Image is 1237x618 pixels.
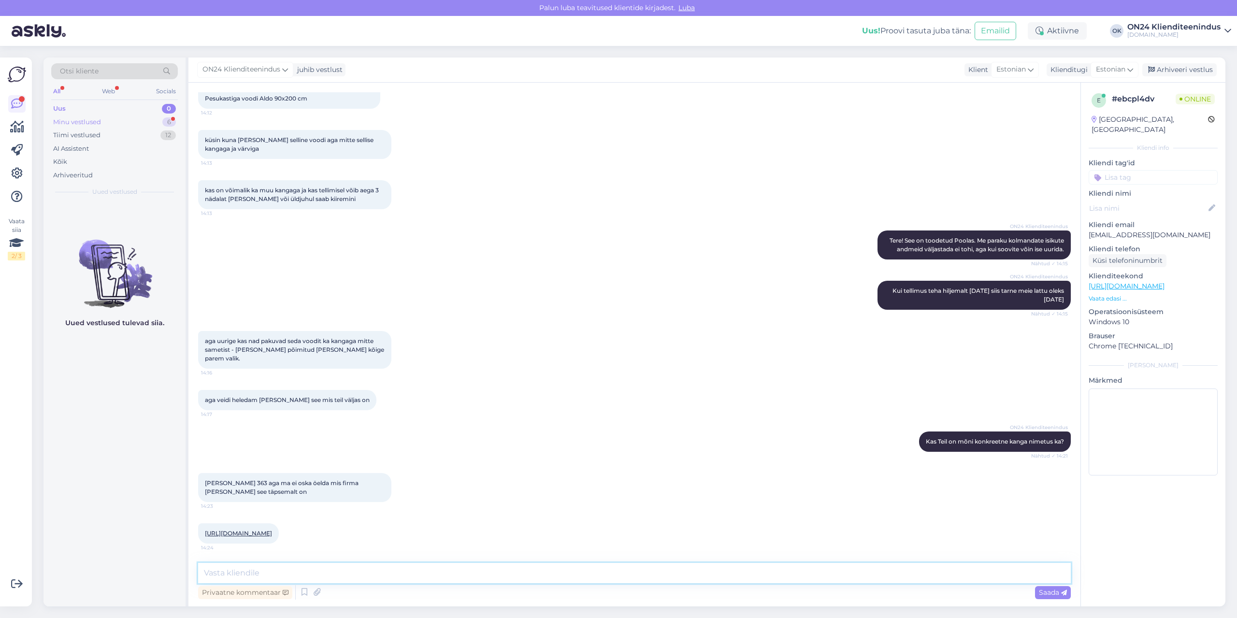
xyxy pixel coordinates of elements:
[1089,375,1218,386] p: Märkmed
[1089,331,1218,341] p: Brauser
[201,369,237,376] span: 14:16
[1089,244,1218,254] p: Kliendi telefon
[1089,220,1218,230] p: Kliendi email
[162,104,176,114] div: 0
[100,85,117,98] div: Web
[8,217,25,260] div: Vaata siia
[1089,158,1218,168] p: Kliendi tag'id
[1127,23,1231,39] a: ON24 Klienditeenindus[DOMAIN_NAME]
[53,144,89,154] div: AI Assistent
[1142,63,1217,76] div: Arhiveeri vestlus
[154,85,178,98] div: Socials
[1089,317,1218,327] p: Windows 10
[51,85,62,98] div: All
[1010,273,1068,280] span: ON24 Klienditeenindus
[1089,294,1218,303] p: Vaata edasi ...
[92,187,137,196] span: Uued vestlused
[1031,310,1068,317] span: Nähtud ✓ 14:15
[1028,22,1087,40] div: Aktiivne
[202,64,280,75] span: ON24 Klienditeenindus
[862,26,880,35] b: Uus!
[53,104,66,114] div: Uus
[293,65,343,75] div: juhib vestlust
[1010,223,1068,230] span: ON24 Klienditeenindus
[890,237,1065,253] span: Tere! See on toodetud Poolas. Me paraku kolmandate isikute andmeid väljastada ei tohi, aga kui so...
[205,396,370,403] span: aga veidi heledam [PERSON_NAME] see mis teil väljas on
[1092,115,1208,135] div: [GEOGRAPHIC_DATA], [GEOGRAPHIC_DATA]
[1089,144,1218,152] div: Kliendi info
[1089,230,1218,240] p: [EMAIL_ADDRESS][DOMAIN_NAME]
[53,171,93,180] div: Arhiveeritud
[53,157,67,167] div: Kõik
[1127,31,1221,39] div: [DOMAIN_NAME]
[162,117,176,127] div: 6
[1127,23,1221,31] div: ON24 Klienditeenindus
[205,187,380,202] span: kas on võimalik ka muu kangaga ja kas tellimisel võib aega 3 nädalat [PERSON_NAME] või üldjuhul s...
[53,130,101,140] div: Tiimi vestlused
[205,530,272,537] a: [URL][DOMAIN_NAME]
[205,337,386,362] span: aga uurige kas nad pakuvad seda voodit ka kangaga mitte sametist - [PERSON_NAME] põimitud [PERSON...
[1047,65,1088,75] div: Klienditugi
[1089,307,1218,317] p: Operatsioonisüsteem
[1031,260,1068,267] span: Nähtud ✓ 14:15
[1089,341,1218,351] p: Chrome [TECHNICAL_ID]
[201,109,237,116] span: 14:12
[205,479,360,495] span: [PERSON_NAME] 363 aga ma ei oska öelda mis firma [PERSON_NAME] see täpsemalt on
[53,117,101,127] div: Minu vestlused
[1096,64,1125,75] span: Estonian
[996,64,1026,75] span: Estonian
[201,503,237,510] span: 14:23
[201,544,237,551] span: 14:24
[65,318,164,328] p: Uued vestlused tulevad siia.
[60,66,99,76] span: Otsi kliente
[1039,588,1067,597] span: Saada
[1112,93,1176,105] div: # ebcpl4dv
[1089,361,1218,370] div: [PERSON_NAME]
[1097,97,1101,104] span: e
[8,65,26,84] img: Askly Logo
[926,438,1064,445] span: Kas Teil on mõni konkreetne kanga nimetus ka?
[862,25,971,37] div: Proovi tasuta juba täna:
[964,65,988,75] div: Klient
[1110,24,1123,38] div: OK
[1089,254,1166,267] div: Küsi telefoninumbrit
[1089,170,1218,185] input: Lisa tag
[160,130,176,140] div: 12
[1010,424,1068,431] span: ON24 Klienditeenindus
[201,411,237,418] span: 14:17
[1031,452,1068,460] span: Nähtud ✓ 14:21
[43,222,186,309] img: No chats
[8,252,25,260] div: 2 / 3
[892,287,1065,303] span: Kui tellimus teha hiljemalt [DATE] siis tarne meie lattu oleks [DATE]
[1089,203,1207,214] input: Lisa nimi
[1089,271,1218,281] p: Klienditeekond
[1089,188,1218,199] p: Kliendi nimi
[201,159,237,167] span: 14:13
[205,136,375,152] span: küsin kuna [PERSON_NAME] selline voodi aga mitte sellise kangaga ja värviga
[201,210,237,217] span: 14:13
[198,586,292,599] div: Privaatne kommentaar
[1089,282,1165,290] a: [URL][DOMAIN_NAME]
[1176,94,1215,104] span: Online
[975,22,1016,40] button: Emailid
[676,3,698,12] span: Luba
